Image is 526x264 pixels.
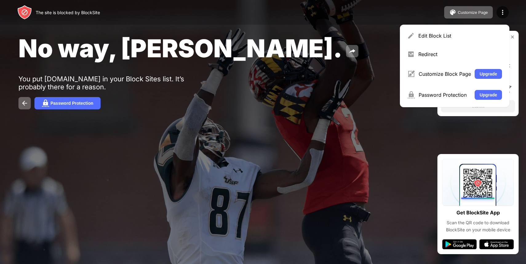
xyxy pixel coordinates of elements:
[444,6,493,18] button: Customize Page
[475,69,502,79] button: Upgrade
[407,32,415,39] img: menu-pencil.svg
[42,100,49,107] img: password.svg
[18,75,209,91] div: You put [DOMAIN_NAME] in your Block Sites list. It’s probably there for a reason.
[479,239,514,249] img: app-store.svg
[475,90,502,100] button: Upgrade
[499,9,506,16] img: menu-icon.svg
[419,71,471,77] div: Customize Block Page
[36,10,100,15] div: The site is blocked by BlockSite
[458,10,488,15] div: Customize Page
[349,47,356,55] img: share.svg
[50,101,93,106] div: Password Protection
[418,33,502,39] div: Edit Block List
[34,97,101,109] button: Password Protection
[419,92,471,98] div: Password Protection
[442,239,477,249] img: google-play.svg
[456,208,500,217] div: Get BlockSite App
[407,70,415,78] img: menu-customize.svg
[442,219,514,233] div: Scan the QR code to download BlockSite on your mobile device
[407,51,415,58] img: menu-redirect.svg
[442,159,514,206] img: qrcode.svg
[17,5,32,20] img: header-logo.svg
[418,51,502,57] div: Redirect
[21,100,28,107] img: back.svg
[18,33,342,63] span: No way, [PERSON_NAME].
[449,9,456,16] img: pallet.svg
[407,91,415,99] img: menu-password.svg
[510,35,515,39] img: rate-us-close.svg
